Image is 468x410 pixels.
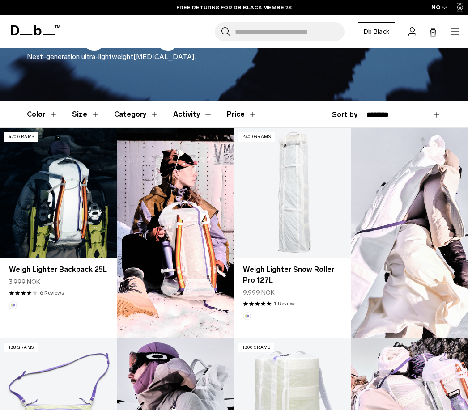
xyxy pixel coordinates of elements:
a: 1 reviews [274,300,295,308]
span: 9.999 NOK [243,288,275,297]
p: 138 grams [4,343,38,352]
button: Toggle Price [227,101,257,127]
button: Toggle Filter [114,101,159,127]
button: Toggle Filter [27,101,58,127]
button: Aurora [9,301,17,309]
a: FREE RETURNS FOR DB BLACK MEMBERS [176,4,292,12]
p: 470 grams [4,132,38,142]
a: 6 reviews [40,289,64,297]
button: Toggle Filter [173,101,213,127]
span: 3.999 NOK [9,277,40,287]
p: 1300 grams [238,343,274,352]
a: Db Black [358,22,395,41]
span: [MEDICAL_DATA]. [133,52,196,61]
img: Content block image [117,128,234,338]
p: 2400 grams [238,132,275,142]
a: Weigh Lighter Snow Roller Pro 127L [234,128,351,257]
button: Toggle Filter [72,101,100,127]
a: Weigh Lighter Snow Roller Pro 127L [243,264,342,286]
span: Next-generation ultra-lightweight [27,52,133,61]
a: Weigh Lighter Backpack 25L [9,264,108,275]
button: Aurora [243,312,251,320]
